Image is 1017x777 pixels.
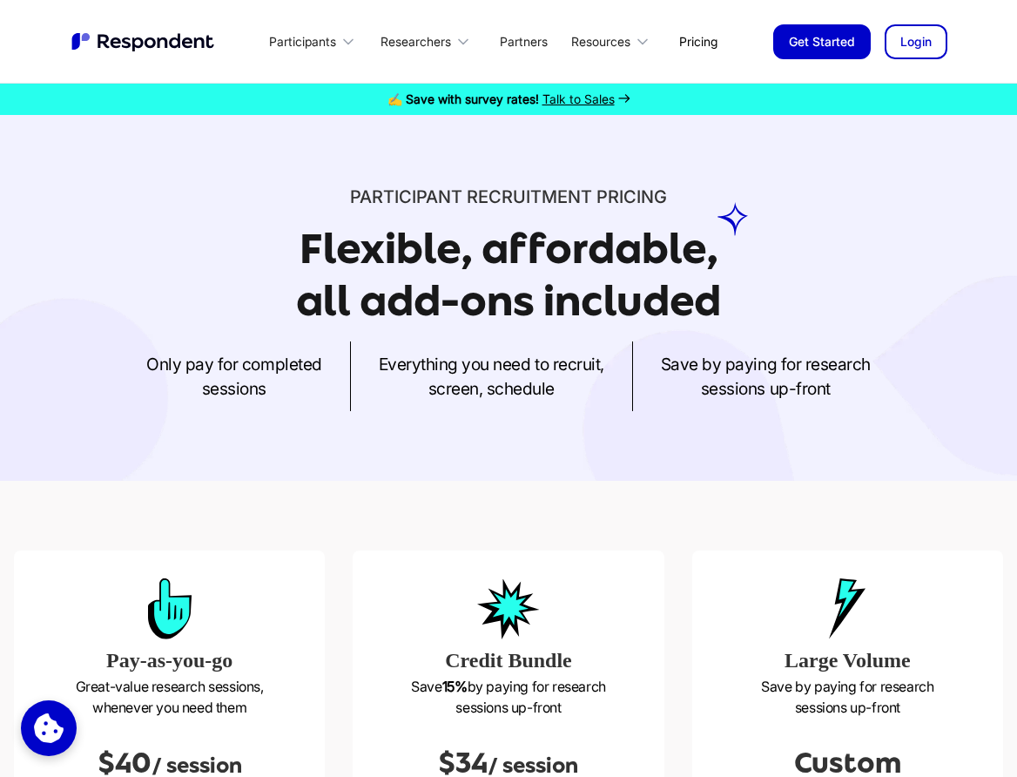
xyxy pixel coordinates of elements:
[350,186,592,207] span: Participant recruitment
[371,21,486,62] div: Researchers
[661,352,871,401] p: Save by paying for research sessions up-front
[442,678,468,695] strong: 15%
[28,676,311,718] p: Great-value research sessions, whenever you need them
[562,21,665,62] div: Resources
[70,30,218,53] img: Untitled UI logotext
[706,676,989,718] p: Save by paying for research sessions up-front
[381,33,451,51] div: Researchers
[367,645,650,676] h3: Credit Bundle
[885,24,947,59] a: Login
[367,676,650,718] p: Save by paying for research sessions up-front
[773,24,871,59] a: Get Started
[259,21,371,62] div: Participants
[146,352,321,401] p: Only pay for completed sessions
[571,33,630,51] div: Resources
[70,30,218,53] a: home
[542,91,615,106] span: Talk to Sales
[665,21,731,62] a: Pricing
[28,645,311,676] h3: Pay-as-you-go
[706,645,989,676] h3: Large Volume
[486,21,562,62] a: Partners
[269,33,336,51] div: Participants
[379,352,604,401] p: Everything you need to recruit, screen, schedule
[387,91,539,106] strong: ✍️ Save with survey rates!
[296,225,721,325] h1: Flexible, affordable, all add-ons included
[596,186,667,207] span: PRICING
